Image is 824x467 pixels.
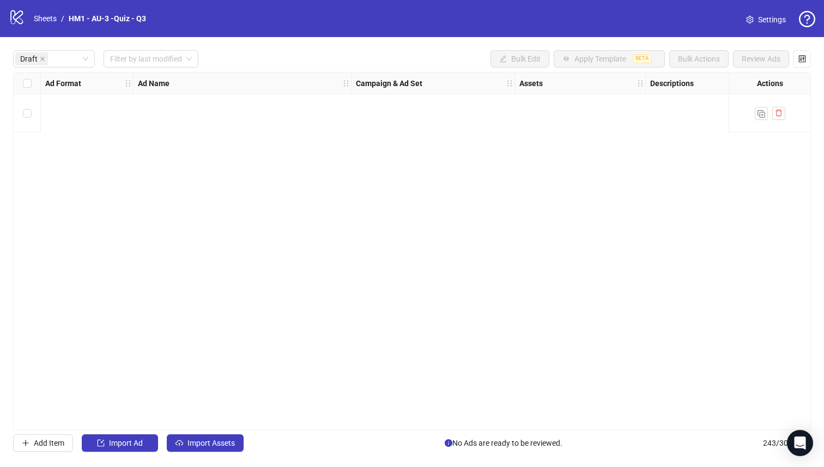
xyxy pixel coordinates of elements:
[187,439,235,447] span: Import Assets
[746,16,754,23] span: setting
[519,77,543,89] strong: Assets
[787,430,813,456] div: Open Intercom Messenger
[124,80,132,87] span: holder
[799,11,815,27] span: question-circle
[61,13,64,25] li: /
[66,13,148,25] a: HM1 - AU-3 -Quiz - Q3
[793,50,811,68] button: Configure table settings
[342,80,350,87] span: holder
[755,107,768,120] button: Duplicate
[733,50,789,68] button: Review Ads
[669,50,729,68] button: Bulk Actions
[348,72,351,94] div: Resize Ad Name column
[512,72,514,94] div: Resize Campaign & Ad Set column
[737,11,795,28] a: Settings
[14,72,41,94] div: Select all rows
[356,77,422,89] strong: Campaign & Ad Set
[14,94,41,132] div: Select row 1
[175,439,183,447] span: cloud-upload
[15,52,48,65] span: Draft
[445,439,452,447] span: info-circle
[130,72,133,94] div: Resize Ad Format column
[132,80,140,87] span: holder
[20,53,38,65] span: Draft
[513,80,521,87] span: holder
[97,439,105,447] span: import
[109,439,143,447] span: Import Ad
[775,109,783,117] span: delete
[798,55,806,63] span: control
[45,77,81,89] strong: Ad Format
[34,439,64,447] span: Add Item
[757,77,783,89] strong: Actions
[506,80,513,87] span: holder
[554,50,665,68] button: Apply TemplateBETA
[32,13,59,25] a: Sheets
[40,56,45,62] span: close
[13,434,73,452] button: Add Item
[758,110,765,118] img: Duplicate
[350,80,358,87] span: holder
[22,439,29,447] span: plus
[138,77,169,89] strong: Ad Name
[643,72,645,94] div: Resize Assets column
[758,14,786,26] span: Settings
[445,437,562,449] span: No Ads are ready to be reviewed.
[644,80,652,87] span: holder
[650,77,694,89] strong: Descriptions
[82,434,158,452] button: Import Ad
[167,434,244,452] button: Import Assets
[490,50,549,68] button: Bulk Edit
[763,437,811,449] span: 243 / 300 items
[637,80,644,87] span: holder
